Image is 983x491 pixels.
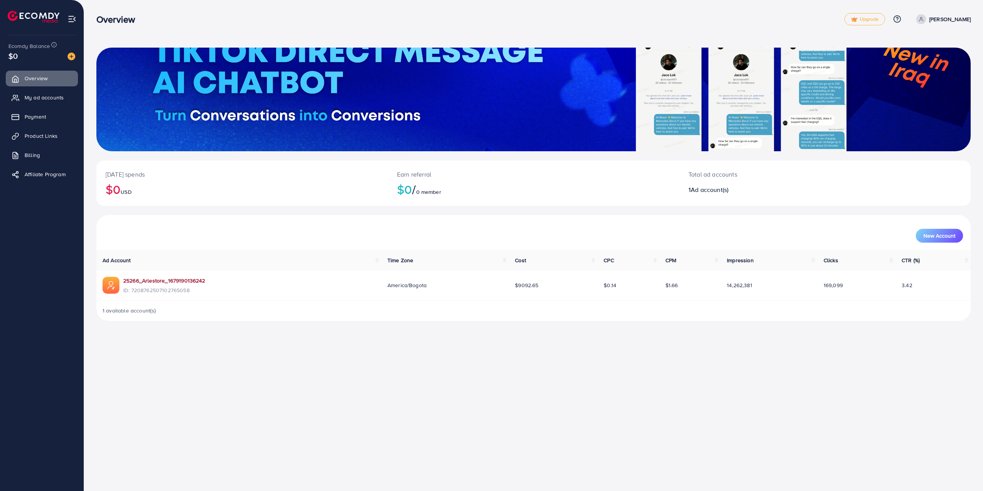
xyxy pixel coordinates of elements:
[6,147,78,163] a: Billing
[851,17,879,22] span: Upgrade
[6,109,78,124] a: Payment
[824,256,838,264] span: Clicks
[412,180,416,198] span: /
[106,170,379,179] p: [DATE] spends
[604,256,614,264] span: CPC
[844,13,885,25] a: tickUpgrade
[397,170,670,179] p: Earn referral
[6,167,78,182] a: Affiliate Program
[121,188,131,196] span: USD
[688,170,889,179] p: Total ad accounts
[665,256,676,264] span: CPM
[25,94,64,101] span: My ad accounts
[902,256,920,264] span: CTR (%)
[8,11,60,23] img: logo
[913,14,971,24] a: [PERSON_NAME]
[916,229,963,243] button: New Account
[387,281,427,289] span: America/Bogota
[950,456,977,485] iframe: Chat
[6,128,78,144] a: Product Links
[25,170,66,178] span: Affiliate Program
[25,74,48,82] span: Overview
[604,281,616,289] span: $0.14
[68,53,75,60] img: image
[25,132,58,140] span: Product Links
[387,256,413,264] span: Time Zone
[103,277,119,294] img: ic-ads-acc.e4c84228.svg
[923,233,955,238] span: New Account
[6,71,78,86] a: Overview
[103,256,131,264] span: Ad Account
[902,281,912,289] span: 3.42
[665,281,678,289] span: $1.66
[106,182,379,197] h2: $0
[6,90,78,105] a: My ad accounts
[68,15,76,23] img: menu
[688,186,889,193] h2: 1
[727,256,754,264] span: Impression
[727,281,752,289] span: 14,262,381
[824,281,843,289] span: 169,099
[851,17,857,22] img: tick
[416,188,441,196] span: 0 member
[96,14,141,25] h3: Overview
[691,185,728,194] span: Ad account(s)
[397,182,670,197] h2: $0
[515,256,526,264] span: Cost
[25,151,40,159] span: Billing
[8,50,18,61] span: $0
[25,113,46,121] span: Payment
[103,307,156,314] span: 1 available account(s)
[123,286,205,294] span: ID: 7208762507102765058
[515,281,538,289] span: $9092.65
[929,15,971,24] p: [PERSON_NAME]
[8,42,50,50] span: Ecomdy Balance
[123,277,205,284] a: 25266_Arlestore_1679190136242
